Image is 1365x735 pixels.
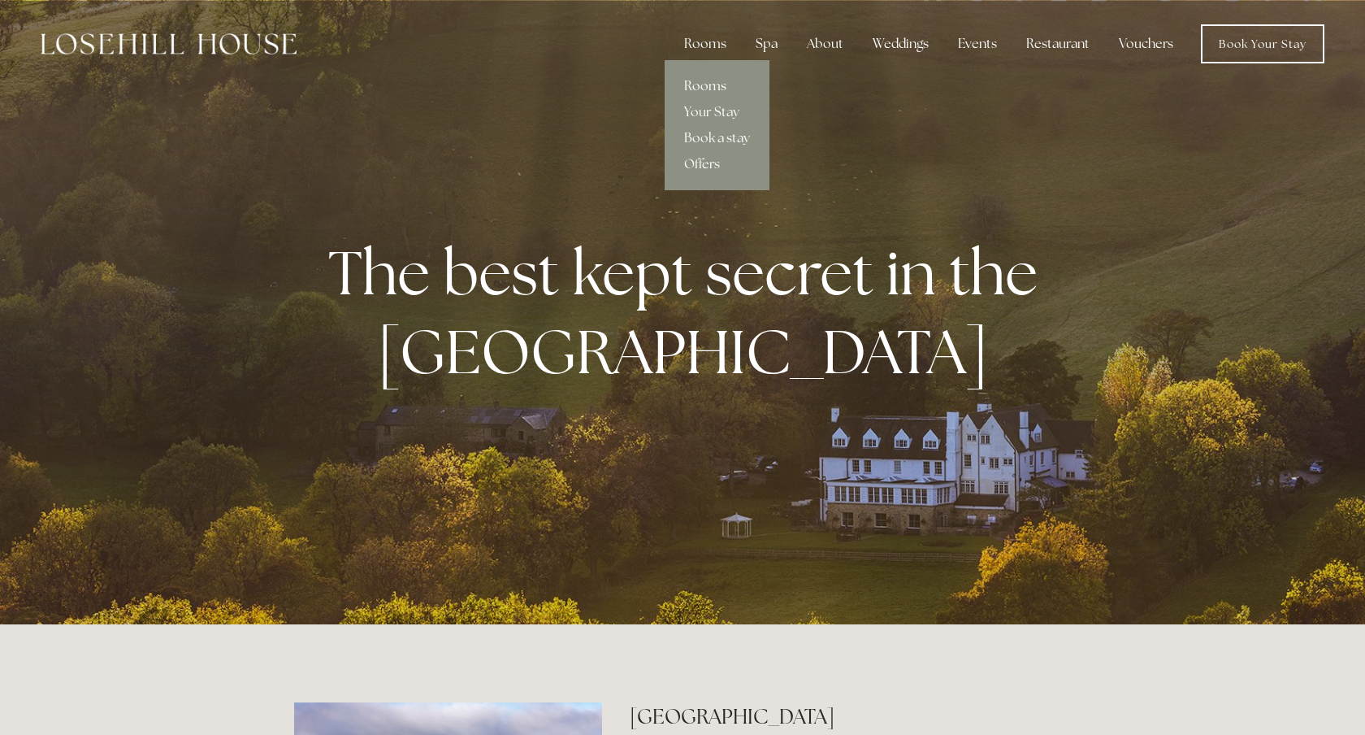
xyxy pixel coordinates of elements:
div: Restaurant [1013,28,1103,60]
a: Offers [665,151,769,177]
strong: The best kept secret in the [GEOGRAPHIC_DATA] [328,233,1051,392]
a: Vouchers [1106,28,1186,60]
div: Weddings [860,28,942,60]
a: Book a stay [665,125,769,151]
div: Events [945,28,1010,60]
div: Rooms [671,28,739,60]
div: About [794,28,856,60]
h2: [GEOGRAPHIC_DATA] [630,702,1071,731]
a: Rooms [665,73,769,99]
a: Your Stay [665,99,769,125]
a: Book Your Stay [1201,24,1324,63]
div: Spa [743,28,791,60]
img: Losehill House [41,33,297,54]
